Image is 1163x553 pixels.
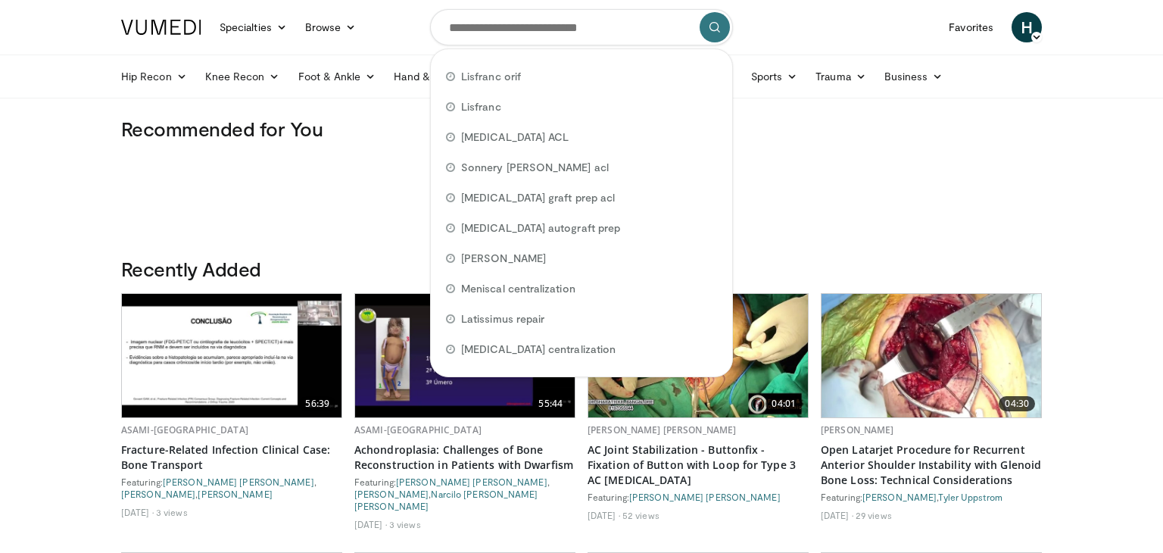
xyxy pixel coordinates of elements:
img: VuMedi Logo [121,20,201,35]
a: Trauma [806,61,875,92]
a: 56:39 [122,294,341,417]
a: [PERSON_NAME] [PERSON_NAME] [629,492,781,502]
span: Lisfranc [461,99,501,114]
span: Meniscal centralization [461,281,575,296]
div: Featuring: , , [121,476,342,500]
span: 56:39 [299,396,335,411]
a: AC Joint Stabilization - Buttonfix - Fixation of Button with Loop for Type 3 AC [MEDICAL_DATA] [588,442,809,488]
span: 55:44 [532,396,569,411]
span: Lisfranc orif [461,69,521,84]
div: Featuring: , , [354,476,575,512]
a: [PERSON_NAME] [198,489,272,499]
li: [DATE] [121,506,154,518]
li: 3 views [389,518,421,530]
a: [PERSON_NAME] [121,489,195,499]
li: [DATE] [588,509,620,521]
span: Latissimus repair [461,311,544,326]
a: Fracture-Related Infection Clinical Case: Bone Transport [121,442,342,473]
img: 2b2da37e-a9b6-423e-b87e-b89ec568d167.620x360_q85_upscale.jpg [822,294,1041,417]
a: [PERSON_NAME] [PERSON_NAME] [588,423,736,436]
a: Hip Recon [112,61,196,92]
li: 52 views [622,509,659,521]
a: [PERSON_NAME] [PERSON_NAME] [163,476,314,487]
a: 55:44 [355,294,575,417]
li: [DATE] [821,509,853,521]
span: Sonnery [PERSON_NAME] acl [461,160,609,175]
input: Search topics, interventions [430,9,733,45]
span: [MEDICAL_DATA] centralization [461,342,616,357]
a: [PERSON_NAME] [821,423,894,436]
a: H [1012,12,1042,42]
a: Business [875,61,953,92]
h3: Recently Added [121,257,1042,281]
a: Specialties [210,12,296,42]
span: [MEDICAL_DATA] autograft prep [461,220,620,236]
a: Narcilo [PERSON_NAME] [PERSON_NAME] [354,489,538,511]
a: Knee Recon [196,61,289,92]
span: [PERSON_NAME] [461,251,546,266]
a: Hand & Wrist [385,61,482,92]
div: Featuring: , [821,491,1042,503]
div: Featuring: [588,491,809,503]
a: 04:30 [822,294,1041,417]
a: Foot & Ankle [289,61,385,92]
img: 4f2bc282-22c3-41e7-a3f0-d3b33e5d5e41.620x360_q85_upscale.jpg [355,294,575,417]
a: Browse [296,12,366,42]
span: 04:30 [999,396,1035,411]
a: Open Latarjet Procedure for Recurrent Anterior Shoulder Instability with Glenoid Bone Loss: Techn... [821,442,1042,488]
a: Tyler Uppstrom [938,492,1002,502]
span: 04:01 [765,396,802,411]
img: 7827b68c-edda-4073-a757-b2e2fb0a5246.620x360_q85_upscale.jpg [122,294,341,417]
a: Favorites [940,12,1002,42]
a: Sports [742,61,807,92]
a: Achondroplasia: Challenges of Bone Reconstruction in Patients with Dwarfism [354,442,575,473]
li: 3 views [156,506,188,518]
a: [PERSON_NAME] [PERSON_NAME] [396,476,547,487]
a: ASAMI-[GEOGRAPHIC_DATA] [354,423,482,436]
span: [MEDICAL_DATA] graft prep acl [461,190,615,205]
a: ASAMI-[GEOGRAPHIC_DATA] [121,423,248,436]
a: [PERSON_NAME] [862,492,937,502]
h3: Recommended for You [121,117,1042,141]
li: [DATE] [354,518,387,530]
li: 29 views [856,509,892,521]
a: [PERSON_NAME] [354,489,429,499]
span: [MEDICAL_DATA] ACL [461,130,569,145]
